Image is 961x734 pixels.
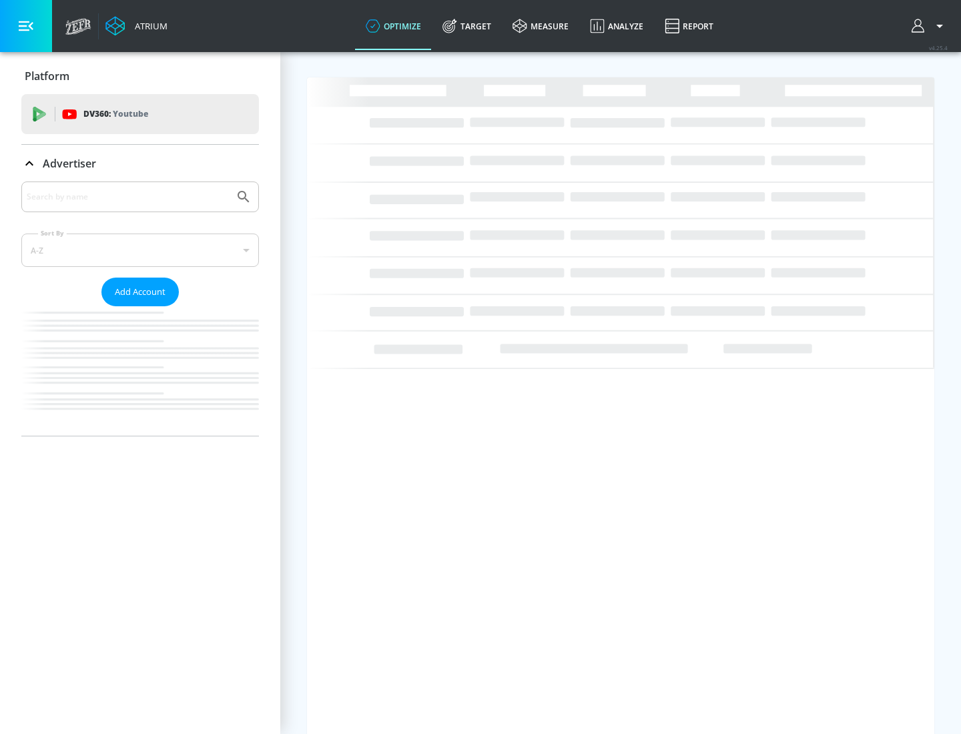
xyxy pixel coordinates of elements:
div: Advertiser [21,181,259,436]
input: Search by name [27,188,229,206]
button: Add Account [101,278,179,306]
div: DV360: Youtube [21,94,259,134]
a: Report [654,2,724,50]
a: Analyze [579,2,654,50]
span: v 4.25.4 [929,44,948,51]
a: Target [432,2,502,50]
p: Advertiser [43,156,96,171]
div: A-Z [21,234,259,267]
a: measure [502,2,579,50]
p: Platform [25,69,69,83]
div: Platform [21,57,259,95]
span: Add Account [115,284,166,300]
a: Atrium [105,16,168,36]
div: Advertiser [21,145,259,182]
nav: list of Advertiser [21,306,259,436]
p: DV360: [83,107,148,121]
p: Youtube [113,107,148,121]
label: Sort By [38,229,67,238]
a: optimize [355,2,432,50]
div: Atrium [129,20,168,32]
